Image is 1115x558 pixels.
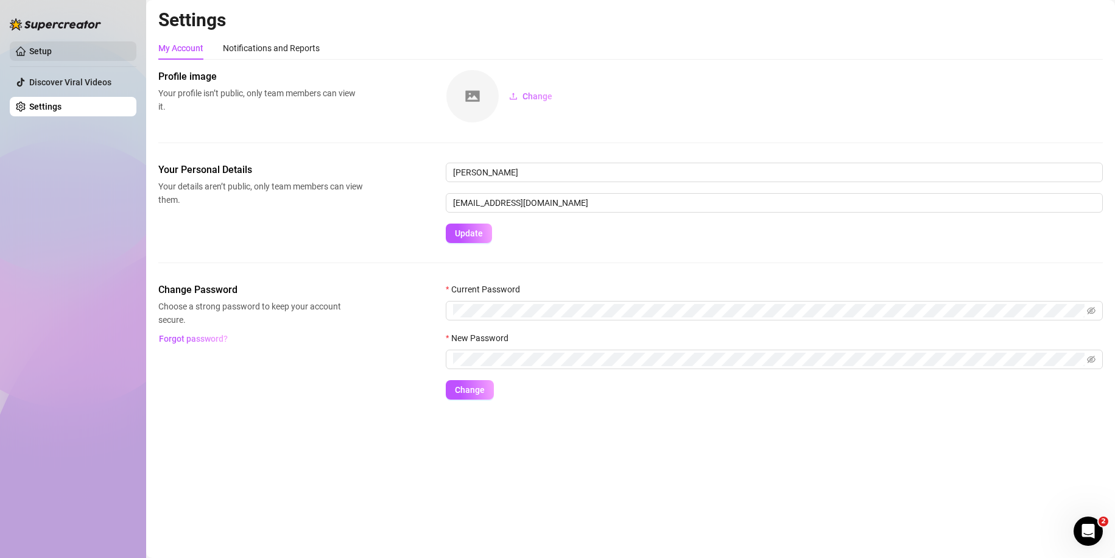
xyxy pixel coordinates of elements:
[1087,355,1096,364] span: eye-invisible
[1099,517,1108,526] span: 2
[223,41,320,55] div: Notifications and Reports
[455,228,483,238] span: Update
[29,46,52,56] a: Setup
[446,163,1103,182] input: Enter name
[453,353,1085,366] input: New Password
[455,385,485,395] span: Change
[29,102,62,111] a: Settings
[158,283,363,297] span: Change Password
[446,224,492,243] button: Update
[453,304,1085,317] input: Current Password
[158,163,363,177] span: Your Personal Details
[10,18,101,30] img: logo-BBDzfeDw.svg
[158,329,228,348] button: Forgot password?
[509,92,518,101] span: upload
[159,334,228,344] span: Forgot password?
[1087,306,1096,315] span: eye-invisible
[158,9,1103,32] h2: Settings
[1074,517,1103,546] iframe: Intercom live chat
[446,70,499,122] img: square-placeholder.png
[158,300,363,327] span: Choose a strong password to keep your account secure.
[29,77,111,87] a: Discover Viral Videos
[158,69,363,84] span: Profile image
[446,331,516,345] label: New Password
[158,87,363,113] span: Your profile isn’t public, only team members can view it.
[158,180,363,207] span: Your details aren’t public, only team members can view them.
[446,380,494,400] button: Change
[522,91,552,101] span: Change
[446,283,528,296] label: Current Password
[446,193,1103,213] input: Enter new email
[499,87,562,106] button: Change
[158,41,203,55] div: My Account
